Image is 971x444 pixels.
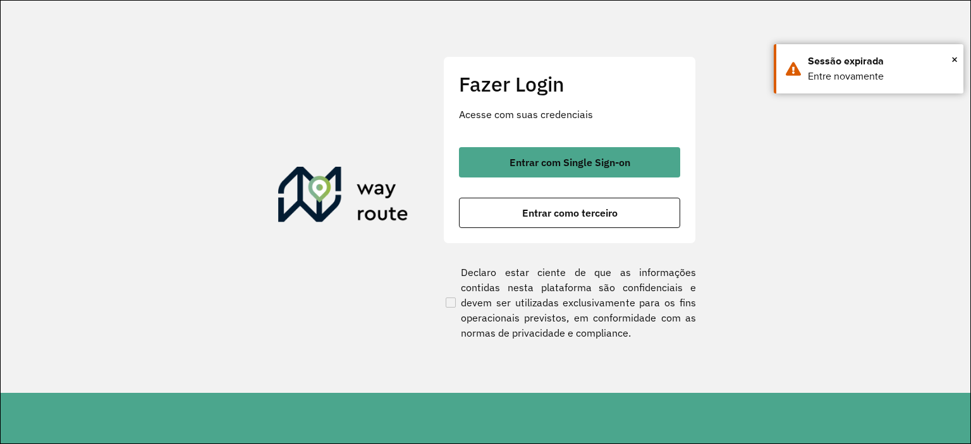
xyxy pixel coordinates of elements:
div: Entre novamente [808,69,954,84]
button: button [459,198,680,228]
p: Acesse com suas credenciais [459,107,680,122]
span: Entrar com Single Sign-on [510,157,630,167]
label: Declaro estar ciente de que as informações contidas nesta plataforma são confidenciais e devem se... [443,265,696,340]
span: Entrar como terceiro [522,208,618,218]
div: Sessão expirada [808,54,954,69]
h2: Fazer Login [459,72,680,96]
img: Roteirizador AmbevTech [278,167,408,227]
span: × [951,50,958,69]
button: button [459,147,680,177]
button: Close [951,50,958,69]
